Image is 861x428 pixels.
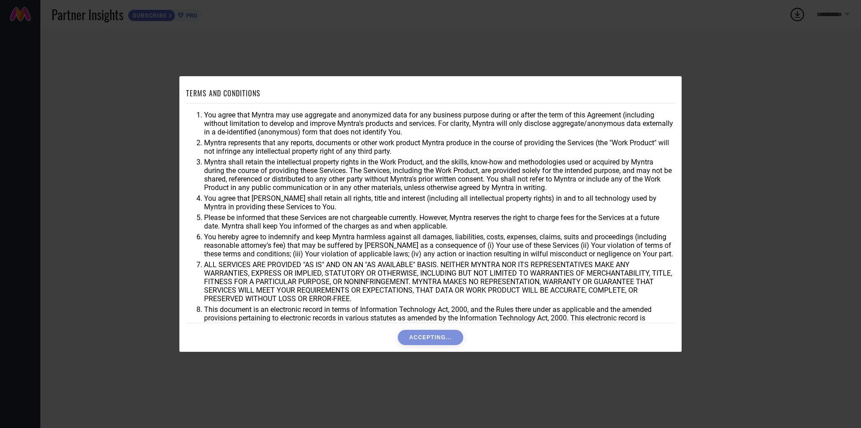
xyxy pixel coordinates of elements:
li: This document is an electronic record in terms of Information Technology Act, 2000, and the Rules... [204,305,675,331]
li: You agree that Myntra may use aggregate and anonymized data for any business purpose during or af... [204,111,675,136]
li: You hereby agree to indemnify and keep Myntra harmless against all damages, liabilities, costs, e... [204,233,675,258]
li: Myntra shall retain the intellectual property rights in the Work Product, and the skills, know-ho... [204,158,675,192]
li: Myntra represents that any reports, documents or other work product Myntra produce in the course ... [204,138,675,156]
li: Please be informed that these Services are not chargeable currently. However, Myntra reserves the... [204,213,675,230]
li: ALL SERVICES ARE PROVIDED "AS IS" AND ON AN "AS AVAILABLE" BASIS. NEITHER MYNTRA NOR ITS REPRESEN... [204,260,675,303]
h1: TERMS AND CONDITIONS [186,88,261,99]
li: You agree that [PERSON_NAME] shall retain all rights, title and interest (including all intellect... [204,194,675,211]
